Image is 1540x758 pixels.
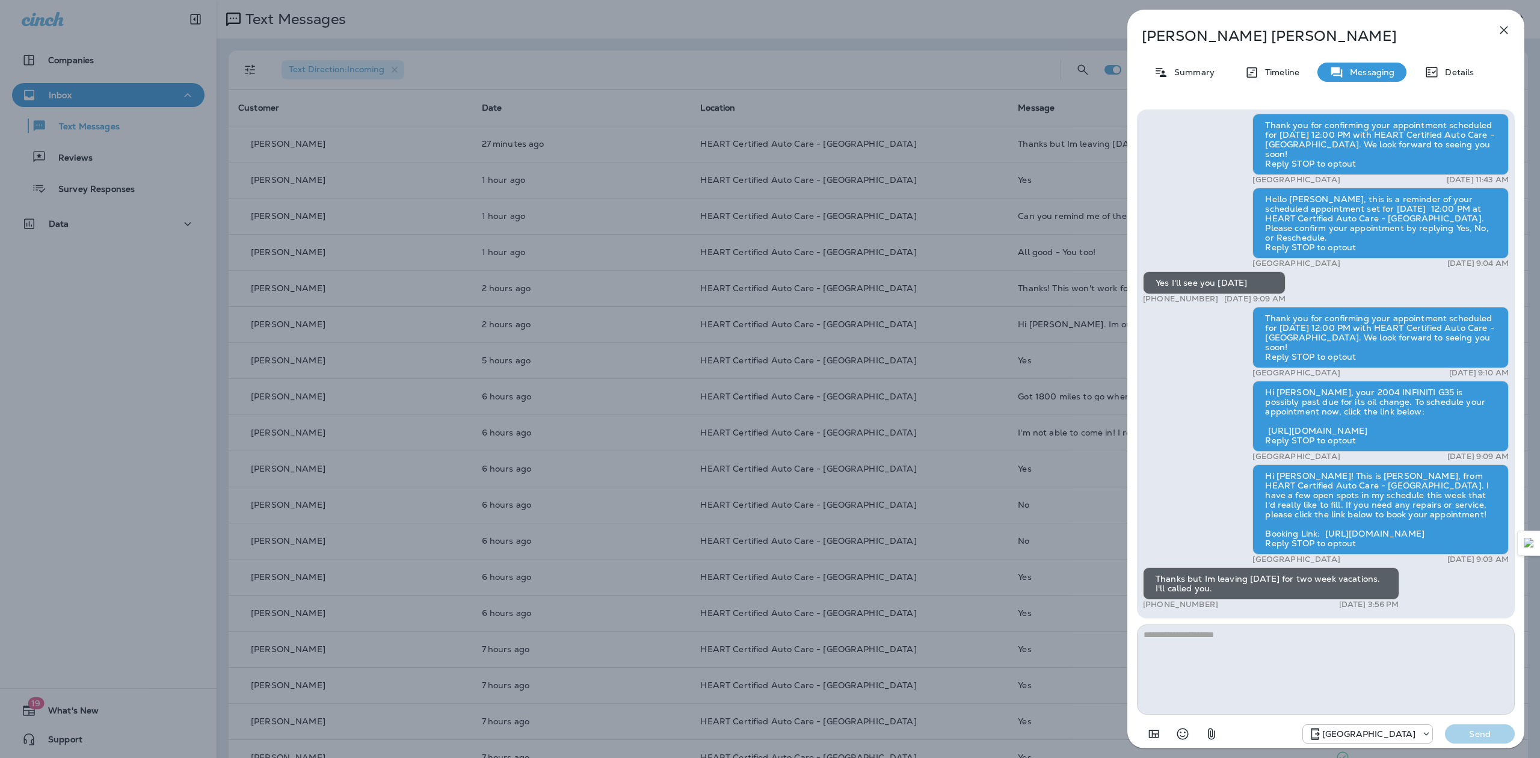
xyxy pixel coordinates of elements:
[1143,567,1399,600] div: Thanks but Im leaving [DATE] for two week vacations. I'll called you.
[1252,175,1340,185] p: [GEOGRAPHIC_DATA]
[1449,368,1509,378] p: [DATE] 9:10 AM
[1252,464,1509,555] div: Hi [PERSON_NAME]! This is [PERSON_NAME], from HEART Certified Auto Care - [GEOGRAPHIC_DATA]. I ha...
[1524,538,1535,549] img: Detect Auto
[1142,722,1166,746] button: Add in a premade template
[1252,381,1509,452] div: Hi [PERSON_NAME], your 2004 INFINITI G35 is possibly past due for its oil change. To schedule you...
[1143,271,1286,294] div: Yes I'll see you [DATE]
[1252,307,1509,368] div: Thank you for confirming your appointment scheduled for [DATE] 12:00 PM with HEART Certified Auto...
[1168,67,1215,77] p: Summary
[1447,175,1509,185] p: [DATE] 11:43 AM
[1252,452,1340,461] p: [GEOGRAPHIC_DATA]
[1447,452,1509,461] p: [DATE] 9:09 AM
[1252,555,1340,564] p: [GEOGRAPHIC_DATA]
[1439,67,1474,77] p: Details
[1447,555,1509,564] p: [DATE] 9:03 AM
[1252,188,1509,259] div: Hello [PERSON_NAME], this is a reminder of your scheduled appointment set for [DATE] 12:00 PM at ...
[1252,114,1509,175] div: Thank you for confirming your appointment scheduled for [DATE] 12:00 PM with HEART Certified Auto...
[1143,294,1218,304] p: [PHONE_NUMBER]
[1322,729,1415,739] p: [GEOGRAPHIC_DATA]
[1224,294,1286,304] p: [DATE] 9:09 AM
[1252,368,1340,378] p: [GEOGRAPHIC_DATA]
[1252,259,1340,268] p: [GEOGRAPHIC_DATA]
[1303,727,1432,741] div: +1 (847) 262-3704
[1143,600,1218,609] p: [PHONE_NUMBER]
[1259,67,1299,77] p: Timeline
[1142,28,1470,45] p: [PERSON_NAME] [PERSON_NAME]
[1339,600,1399,609] p: [DATE] 3:56 PM
[1171,722,1195,746] button: Select an emoji
[1344,67,1394,77] p: Messaging
[1447,259,1509,268] p: [DATE] 9:04 AM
